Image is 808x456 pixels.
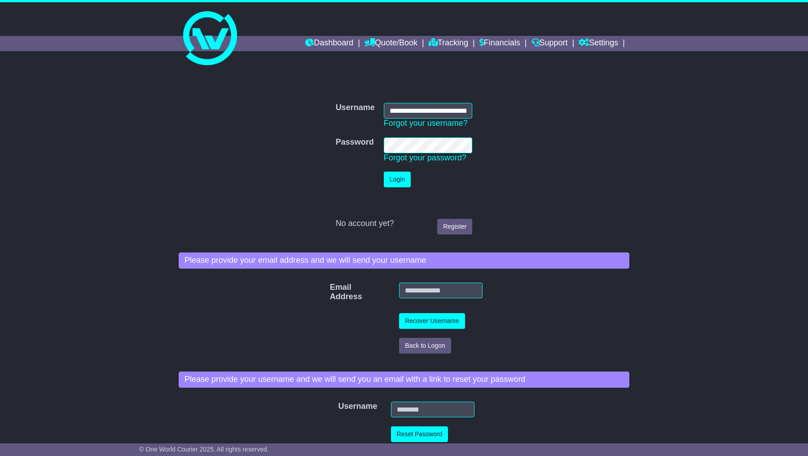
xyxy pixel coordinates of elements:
[325,283,342,302] label: Email Address
[399,338,451,354] button: Back to Logon
[336,219,473,229] div: No account yet?
[139,446,269,453] span: © One World Courier 2025. All rights reserved.
[399,313,465,329] button: Recover Username
[336,103,375,113] label: Username
[305,36,353,51] a: Dashboard
[334,402,346,412] label: Username
[384,172,411,187] button: Login
[336,137,374,147] label: Password
[364,36,417,51] a: Quote/Book
[391,426,448,442] button: Reset Password
[384,119,468,128] a: Forgot your username?
[179,372,629,388] div: Please provide your username and we will send you an email with a link to reset your password
[384,153,466,162] a: Forgot your password?
[429,36,468,51] a: Tracking
[579,36,618,51] a: Settings
[437,219,472,235] a: Register
[531,36,568,51] a: Support
[479,36,520,51] a: Financials
[179,252,629,269] div: Please provide your email address and we will send your username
